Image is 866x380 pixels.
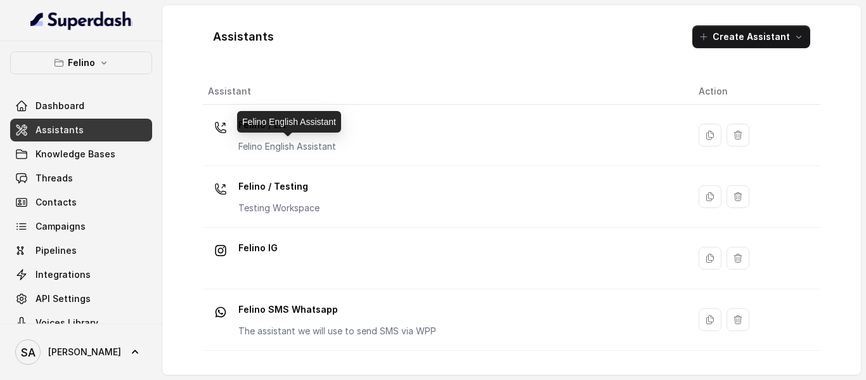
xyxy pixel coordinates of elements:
a: Campaigns [10,215,152,238]
img: light.svg [30,10,132,30]
span: Assistants [36,124,84,136]
button: Create Assistant [692,25,810,48]
p: Felino / Testing [238,176,320,197]
a: Contacts [10,191,152,214]
p: Felino SMS Whatsapp [238,299,436,320]
a: Threads [10,167,152,190]
a: Assistants [10,119,152,141]
span: Dashboard [36,100,84,112]
a: API Settings [10,287,152,310]
p: The assistant we will use to send SMS via WPP [238,325,436,337]
div: Felino English Assistant [237,111,341,133]
span: Voices Library [36,317,98,329]
text: SA [21,346,36,359]
p: Felino English Assistant [238,140,336,153]
h1: Assistants [213,27,274,47]
th: Assistant [203,79,688,105]
span: [PERSON_NAME] [48,346,121,358]
th: Action [688,79,820,105]
p: Felino IG [238,238,278,258]
span: Integrations [36,268,91,281]
a: Pipelines [10,239,152,262]
span: Campaigns [36,220,86,233]
p: Testing Workspace [238,202,320,214]
span: Knowledge Bases [36,148,115,161]
button: Felino [10,51,152,74]
a: Voices Library [10,311,152,334]
span: Pipelines [36,244,77,257]
span: Contacts [36,196,77,209]
p: Felino [68,55,95,70]
a: Dashboard [10,95,152,117]
span: Threads [36,172,73,185]
a: Integrations [10,263,152,286]
a: Knowledge Bases [10,143,152,166]
a: [PERSON_NAME] [10,334,152,370]
span: API Settings [36,292,91,305]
